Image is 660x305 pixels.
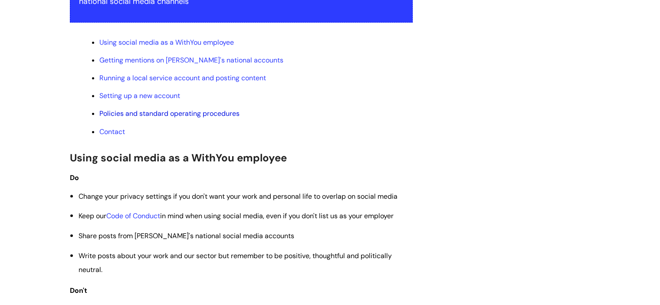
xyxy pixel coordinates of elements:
[99,73,266,82] a: Running a local service account and posting content
[106,211,160,220] a: Code of Conduct
[70,173,79,182] span: Do
[79,211,394,220] span: Keep our in mind when using social media, even if you don't list us as your employer
[99,127,125,136] a: Contact
[99,38,234,47] a: Using social media as a WithYou employee
[79,231,294,240] span: Share posts from [PERSON_NAME]'s national social media accounts
[70,151,287,164] span: Using social media as a WithYou employee
[79,192,397,201] span: Change your privacy settings if you don't want your work and personal life to overlap on social m...
[99,109,240,118] a: Policies and standard operating procedures
[79,251,392,274] span: Write posts about your work and our sector but remember to be positive, thoughtful and politicall...
[70,286,87,295] span: Don't
[99,91,180,100] a: Setting up a new account
[99,56,283,65] a: Getting mentions on [PERSON_NAME]'s national accounts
